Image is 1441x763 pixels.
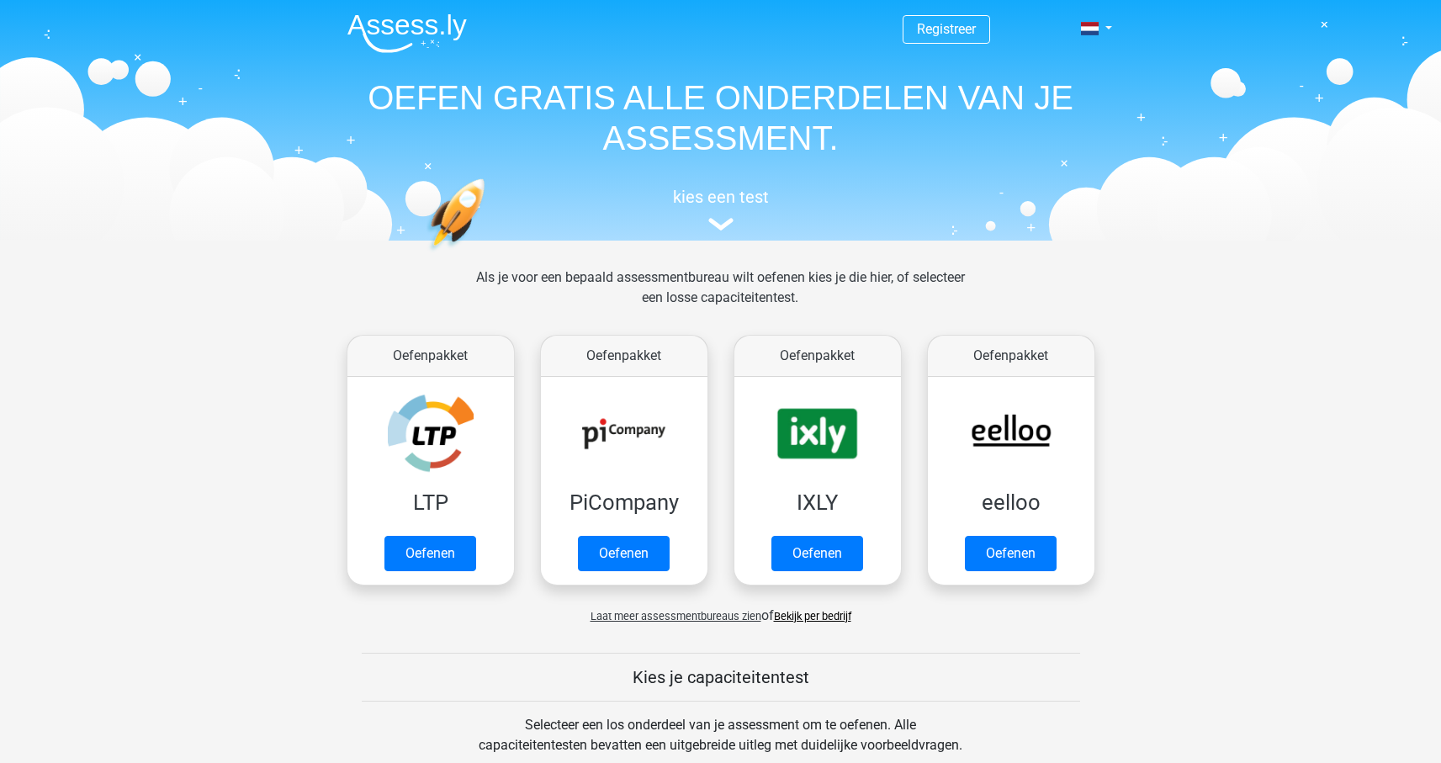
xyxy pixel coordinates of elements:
img: Assessly [347,13,467,53]
div: of [334,592,1108,626]
a: Registreer [917,21,976,37]
a: Oefenen [578,536,670,571]
h5: Kies je capaciteitentest [362,667,1080,687]
a: Oefenen [771,536,863,571]
a: Bekijk per bedrijf [774,610,851,623]
img: assessment [708,218,734,230]
h5: kies een test [334,187,1108,207]
span: Laat meer assessmentbureaus zien [591,610,761,623]
img: oefenen [426,178,550,331]
a: kies een test [334,187,1108,231]
a: Oefenen [965,536,1057,571]
a: Oefenen [384,536,476,571]
div: Als je voor een bepaald assessmentbureau wilt oefenen kies je die hier, of selecteer een losse ca... [463,268,978,328]
h1: OEFEN GRATIS ALLE ONDERDELEN VAN JE ASSESSMENT. [334,77,1108,158]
